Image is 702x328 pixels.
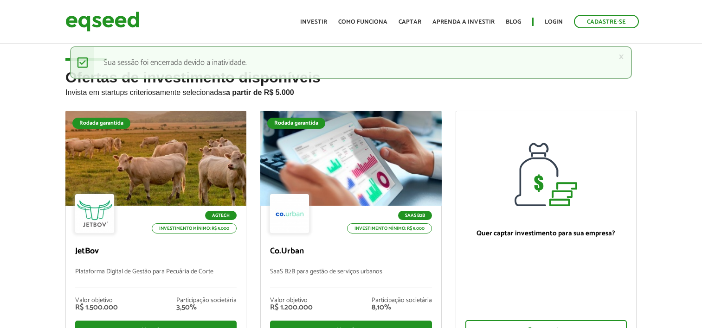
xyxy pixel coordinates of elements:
[372,297,432,304] div: Participação societária
[270,246,432,257] p: Co.Urban
[152,223,237,233] p: Investimento mínimo: R$ 5.000
[75,297,118,304] div: Valor objetivo
[267,118,325,129] div: Rodada garantida
[270,297,313,304] div: Valor objetivo
[432,19,495,25] a: Aprenda a investir
[205,211,237,220] p: Agtech
[399,19,421,25] a: Captar
[398,211,432,220] p: SaaS B2B
[65,9,140,34] img: EqSeed
[506,19,521,25] a: Blog
[338,19,387,25] a: Como funciona
[75,246,237,257] p: JetBov
[372,304,432,311] div: 8,10%
[270,268,432,288] p: SaaS B2B para gestão de serviços urbanos
[300,19,327,25] a: Investir
[226,88,294,96] strong: a partir de R$ 5.000
[65,69,637,111] h2: Ofertas de investimento disponíveis
[465,229,627,238] p: Quer captar investimento para sua empresa?
[270,304,313,311] div: R$ 1.200.000
[618,52,624,62] a: ×
[75,268,237,288] p: Plataforma Digital de Gestão para Pecuária de Corte
[72,118,130,129] div: Rodada garantida
[70,46,631,79] div: Sua sessão foi encerrada devido a inatividade.
[176,297,237,304] div: Participação societária
[75,304,118,311] div: R$ 1.500.000
[574,15,639,28] a: Cadastre-se
[545,19,563,25] a: Login
[176,304,237,311] div: 3,50%
[65,86,637,97] p: Invista em startups criteriosamente selecionadas
[347,223,432,233] p: Investimento mínimo: R$ 5.000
